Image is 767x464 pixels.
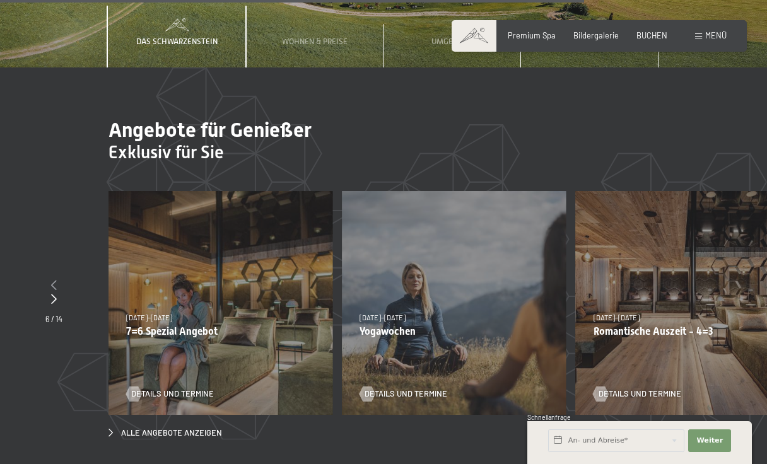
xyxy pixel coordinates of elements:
a: Details und Termine [594,388,681,400]
a: BUCHEN [636,30,667,40]
p: Yogawochen [360,325,548,337]
span: [DATE]–[DATE] [126,313,172,322]
span: Alle Angebote anzeigen [121,427,222,439]
span: Details und Termine [599,388,681,400]
a: Alle Angebote anzeigen [108,427,222,439]
button: Weiter [688,429,731,452]
span: Schnellanfrage [527,414,571,421]
span: Details und Termine [131,388,214,400]
span: [DATE]–[DATE] [360,313,406,322]
span: Umgebung [431,37,473,46]
a: Details und Termine [126,388,214,400]
span: Das Schwarzenstein [136,37,218,46]
span: Menü [705,30,727,40]
span: Details und Termine [365,388,447,400]
span: 14 [56,314,62,324]
p: 7=6 Spezial Angebot [126,325,315,337]
span: [DATE]–[DATE] [594,313,640,322]
span: 6 [45,314,50,324]
span: Wohnen & Preise [282,37,348,46]
a: Bildergalerie [573,30,619,40]
span: Weiter [696,436,723,446]
span: / [51,314,54,324]
span: Angebote für Genießer [108,118,312,142]
span: Exklusiv für Sie [108,142,224,163]
a: Premium Spa [508,30,556,40]
a: Details und Termine [360,388,447,400]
